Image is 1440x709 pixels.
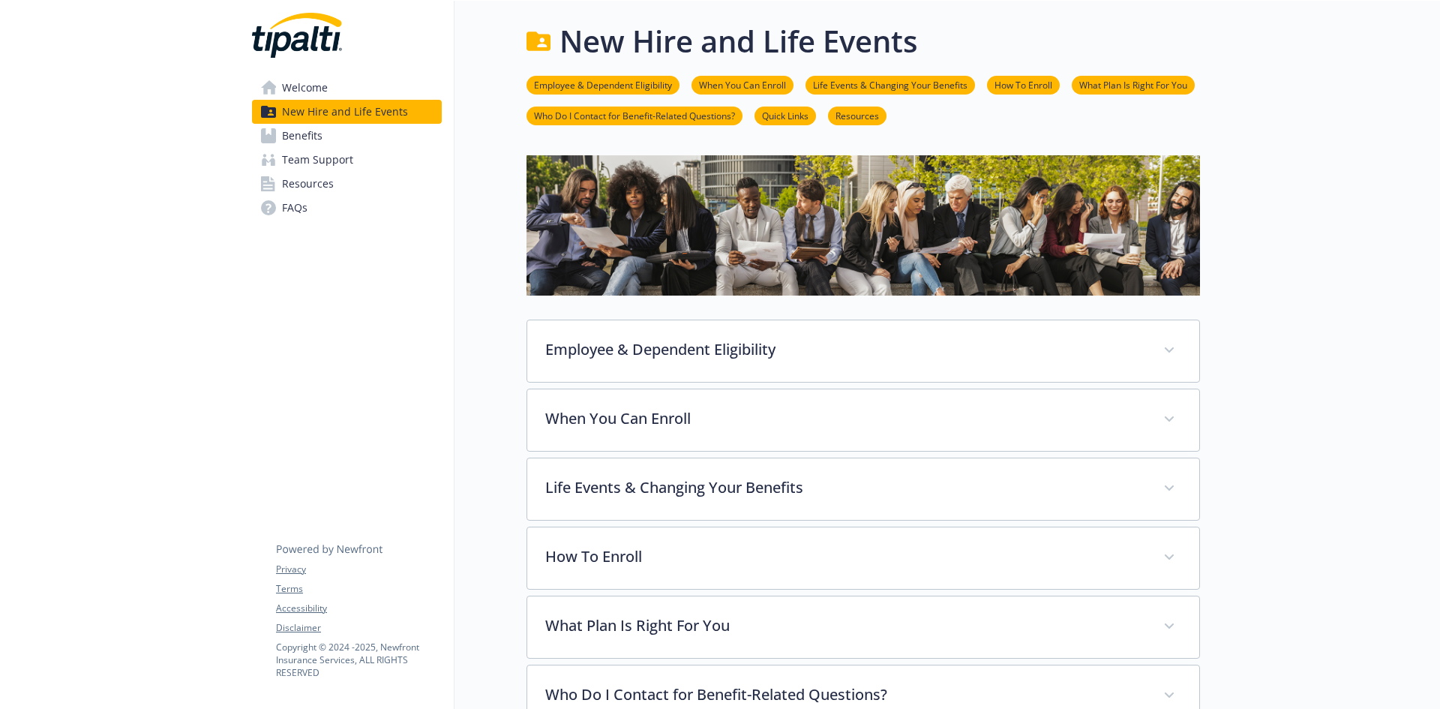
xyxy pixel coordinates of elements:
[252,76,442,100] a: Welcome
[282,172,334,196] span: Resources
[545,407,1145,430] p: When You Can Enroll
[276,602,441,615] a: Accessibility
[545,683,1145,706] p: Who Do I Contact for Benefit-Related Questions?
[282,100,408,124] span: New Hire and Life Events
[252,172,442,196] a: Resources
[987,77,1060,92] a: How To Enroll
[545,614,1145,637] p: What Plan Is Right For You
[282,196,307,220] span: FAQs
[527,389,1199,451] div: When You Can Enroll
[252,124,442,148] a: Benefits
[527,596,1199,658] div: What Plan Is Right For You
[754,108,816,122] a: Quick Links
[527,458,1199,520] div: Life Events & Changing Your Benefits
[527,527,1199,589] div: How To Enroll
[526,155,1200,296] img: new hire page banner
[559,19,917,64] h1: New Hire and Life Events
[276,641,441,679] p: Copyright © 2024 - 2025 , Newfront Insurance Services, ALL RIGHTS RESERVED
[545,476,1145,499] p: Life Events & Changing Your Benefits
[691,77,793,92] a: When You Can Enroll
[252,196,442,220] a: FAQs
[545,338,1145,361] p: Employee & Dependent Eligibility
[527,320,1199,382] div: Employee & Dependent Eligibility
[545,545,1145,568] p: How To Enroll
[805,77,975,92] a: Life Events & Changing Your Benefits
[276,582,441,596] a: Terms
[282,148,353,172] span: Team Support
[276,563,441,576] a: Privacy
[276,621,441,635] a: Disclaimer
[1072,77,1195,92] a: What Plan Is Right For You
[828,108,886,122] a: Resources
[252,148,442,172] a: Team Support
[282,76,328,100] span: Welcome
[282,124,322,148] span: Benefits
[526,77,679,92] a: Employee & Dependent Eligibility
[252,100,442,124] a: New Hire and Life Events
[526,108,742,122] a: Who Do I Contact for Benefit-Related Questions?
